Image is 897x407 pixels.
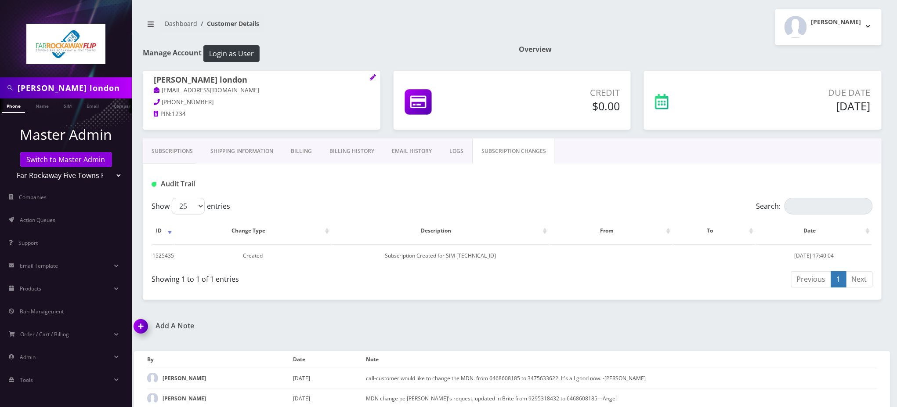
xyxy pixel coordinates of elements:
h1: Manage Account [143,45,506,62]
span: Order / Cart / Billing [21,331,69,338]
strong: [PERSON_NAME] [163,395,206,402]
a: Email [82,98,103,112]
a: Login as User [202,48,260,58]
img: Far Rockaway Five Towns Flip [26,24,105,64]
td: call-customer would like to change the MDN. from 6468608185 to 3475633622. It's all good now. -[P... [366,368,877,388]
button: Login as User [203,45,260,62]
span: Support [18,239,38,247]
span: Products [20,285,41,292]
img: Audit Trail [152,182,156,187]
input: Search in Company [18,80,130,96]
th: Date: activate to sort column ascending [756,218,872,243]
a: 1 [831,271,846,287]
p: Due Date [731,86,871,99]
select: Showentries [172,198,205,214]
button: [PERSON_NAME] [775,9,882,45]
h1: Overview [519,45,882,54]
a: SUBSCRIPTION CHANGES [472,138,555,164]
span: Companies [19,193,47,201]
a: Phone [2,98,25,113]
th: Description: activate to sort column ascending [332,218,549,243]
span: Action Queues [20,216,55,224]
span: Email Template [20,262,58,269]
td: 1525435 [152,244,174,267]
h5: $0.00 [500,99,620,113]
a: Previous [791,271,832,287]
td: Created [175,244,331,267]
td: Subscription Created for SIM [TECHNICAL_ID] [332,244,549,267]
th: Change Type: activate to sort column ascending [175,218,331,243]
a: SIM [59,98,76,112]
a: EMAIL HISTORY [383,138,441,164]
p: Credit [500,86,620,99]
span: Admin [20,353,36,361]
a: Switch to Master Admin [20,152,112,167]
a: Billing [282,138,321,164]
input: Search: [785,198,873,214]
th: Note [366,351,877,368]
td: [DATE] [293,368,366,388]
a: Name [31,98,53,112]
li: Customer Details [197,19,259,28]
span: 1234 [172,110,186,118]
a: Company [109,98,139,112]
td: [DATE] 17:40:04 [756,244,872,267]
h1: [PERSON_NAME] london [154,75,369,86]
span: Ban Management [20,308,64,315]
th: From: activate to sort column ascending [550,218,673,243]
h1: Audit Trail [152,180,383,188]
a: Next [846,271,873,287]
a: Add A Note [134,322,506,330]
h2: [PERSON_NAME] [811,18,861,26]
a: Subscriptions [143,138,202,164]
strong: [PERSON_NAME] [163,374,206,382]
th: ID: activate to sort column ascending [152,218,174,243]
span: Tools [20,376,33,384]
div: Showing 1 to 1 of 1 entries [152,270,506,284]
a: PIN: [154,110,172,119]
th: To: activate to sort column ascending [673,218,755,243]
nav: breadcrumb [143,15,506,40]
label: Show entries [152,198,230,214]
a: [EMAIL_ADDRESS][DOMAIN_NAME] [154,86,260,95]
span: [PHONE_NUMBER] [162,98,214,106]
th: Date [293,351,366,368]
a: Billing History [321,138,383,164]
label: Search: [756,198,873,214]
th: By [147,351,293,368]
h5: [DATE] [731,99,871,113]
a: Dashboard [165,19,197,28]
a: Shipping Information [202,138,282,164]
a: LOGS [441,138,472,164]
